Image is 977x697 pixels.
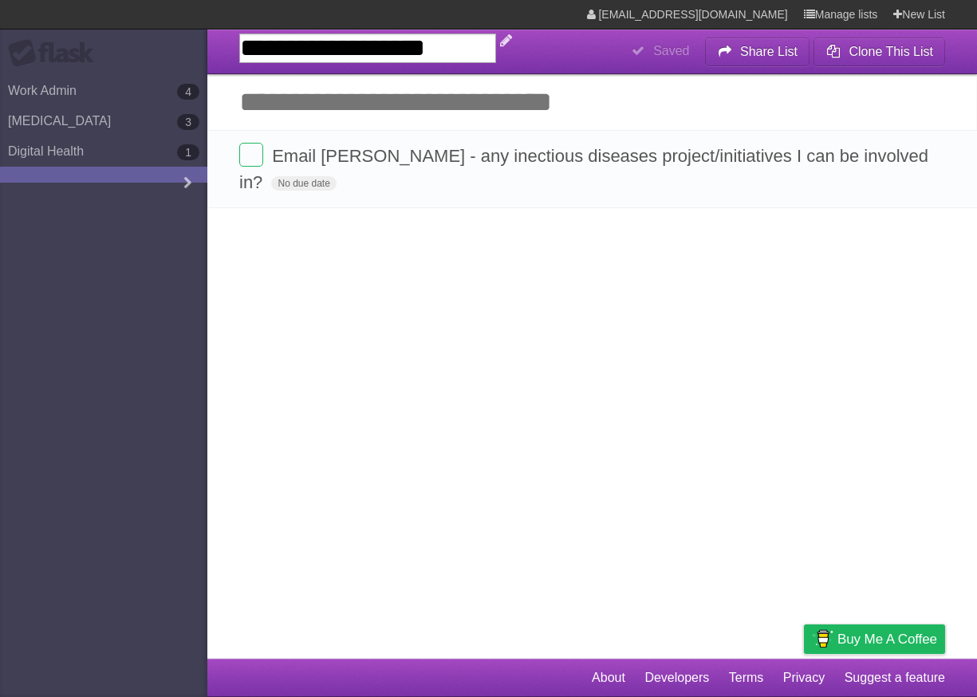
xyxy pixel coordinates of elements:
[592,663,625,693] a: About
[812,625,833,652] img: Buy me a coffee
[177,84,199,100] b: 4
[239,146,928,192] span: Email [PERSON_NAME] - any inectious diseases project/initiatives I can be involved in?
[814,37,945,66] button: Clone This List
[783,663,825,693] a: Privacy
[849,45,933,58] b: Clone This List
[8,39,104,68] div: Flask
[177,114,199,130] b: 3
[644,663,709,693] a: Developers
[740,45,798,58] b: Share List
[705,37,810,66] button: Share List
[804,624,945,654] a: Buy me a coffee
[729,663,764,693] a: Terms
[177,144,199,160] b: 1
[837,625,937,653] span: Buy me a coffee
[653,44,689,57] b: Saved
[271,176,336,191] span: No due date
[239,143,263,167] label: Done
[845,663,945,693] a: Suggest a feature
